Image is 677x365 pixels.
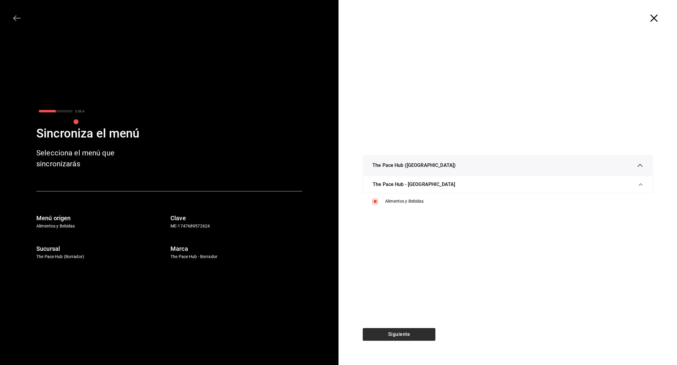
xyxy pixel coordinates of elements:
[36,254,168,260] p: The Pace Hub (Borrador)
[36,244,168,254] h6: Sucursal
[385,198,643,204] div: Alimentos y Bebidas
[170,213,302,223] h6: Clave
[170,254,302,260] p: The Pace Hub - Borrador
[36,223,168,229] p: Alimentos y Bebidas
[75,109,84,114] div: 2 DE 4
[170,223,302,229] p: ME-1747689572624
[372,162,456,169] span: The Pace Hub ([GEOGRAPHIC_DATA])
[363,328,435,341] button: Siguiente
[36,213,168,223] h6: Menú origen
[36,124,302,143] div: Sincroniza el menú
[36,148,133,169] div: Selecciona el menú que sincronizarás
[170,244,302,254] h6: Marca
[373,181,455,188] span: The Pace Hub - [GEOGRAPHIC_DATA]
